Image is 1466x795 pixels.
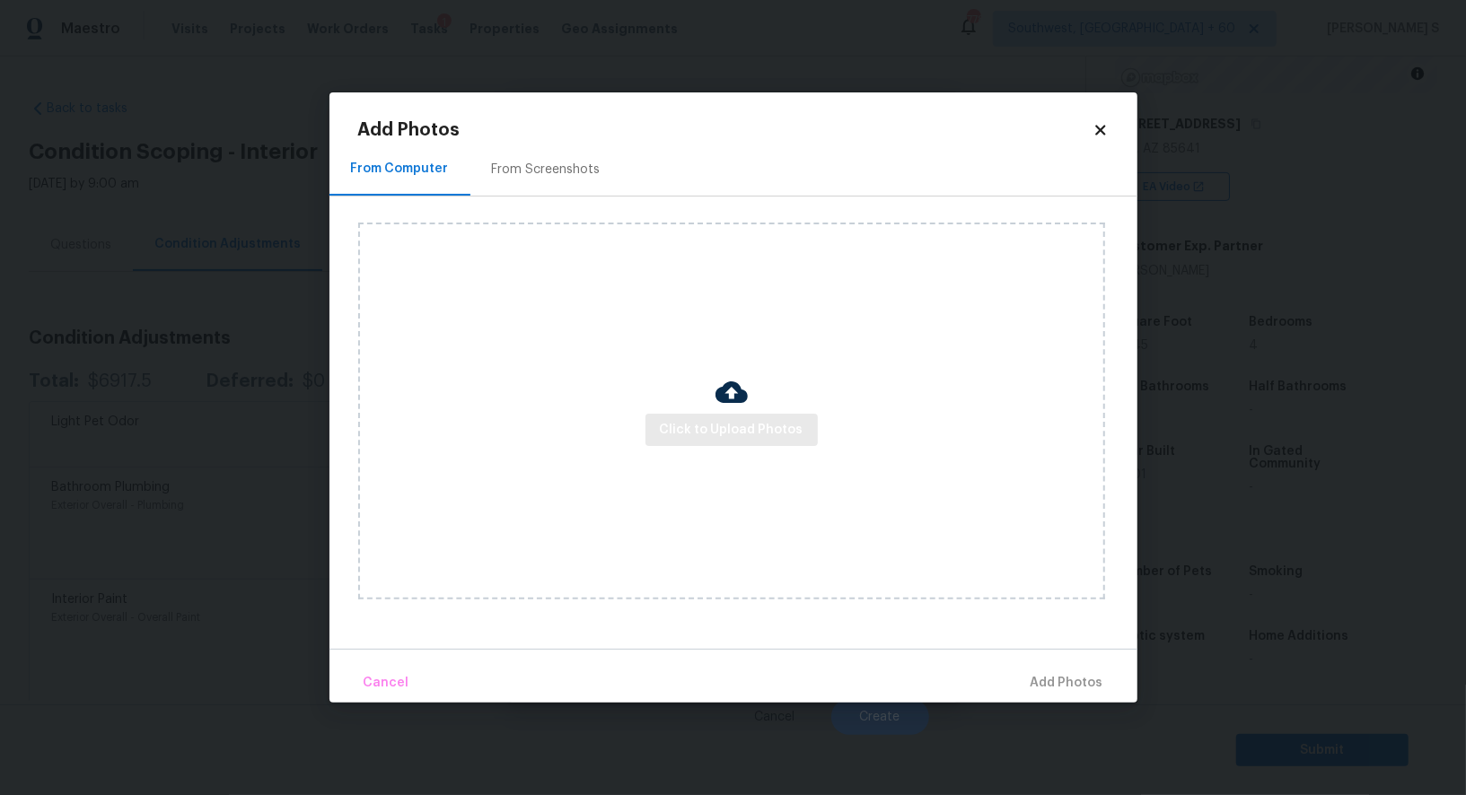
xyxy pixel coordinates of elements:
h2: Add Photos [358,121,1093,139]
img: Cloud Upload Icon [715,376,748,408]
span: Cancel [364,672,409,695]
div: From Computer [351,160,449,178]
button: Cancel [356,664,417,703]
span: Click to Upload Photos [660,419,803,441]
div: From Screenshots [492,161,601,179]
button: Click to Upload Photos [645,414,818,447]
